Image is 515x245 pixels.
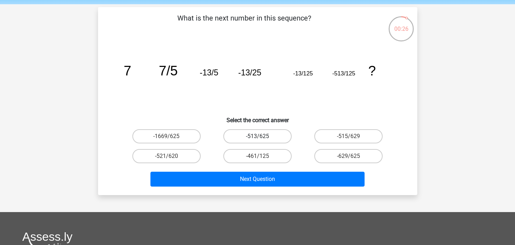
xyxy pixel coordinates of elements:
[132,149,201,163] label: -521/620
[332,70,355,76] tspan: -513/125
[314,129,383,143] label: -515/629
[223,149,292,163] label: -461/125
[159,63,177,78] tspan: 7/5
[368,63,376,78] tspan: ?
[200,68,218,77] tspan: -13/5
[238,68,261,77] tspan: -13/25
[293,70,313,76] tspan: -13/125
[223,129,292,143] label: -513/625
[132,129,201,143] label: -1669/625
[388,16,414,33] div: 00:26
[109,13,379,34] p: What is the next number in this sequence?
[150,172,365,187] button: Next Question
[124,63,131,78] tspan: 7
[109,111,406,124] h6: Select the correct answer
[314,149,383,163] label: -629/625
